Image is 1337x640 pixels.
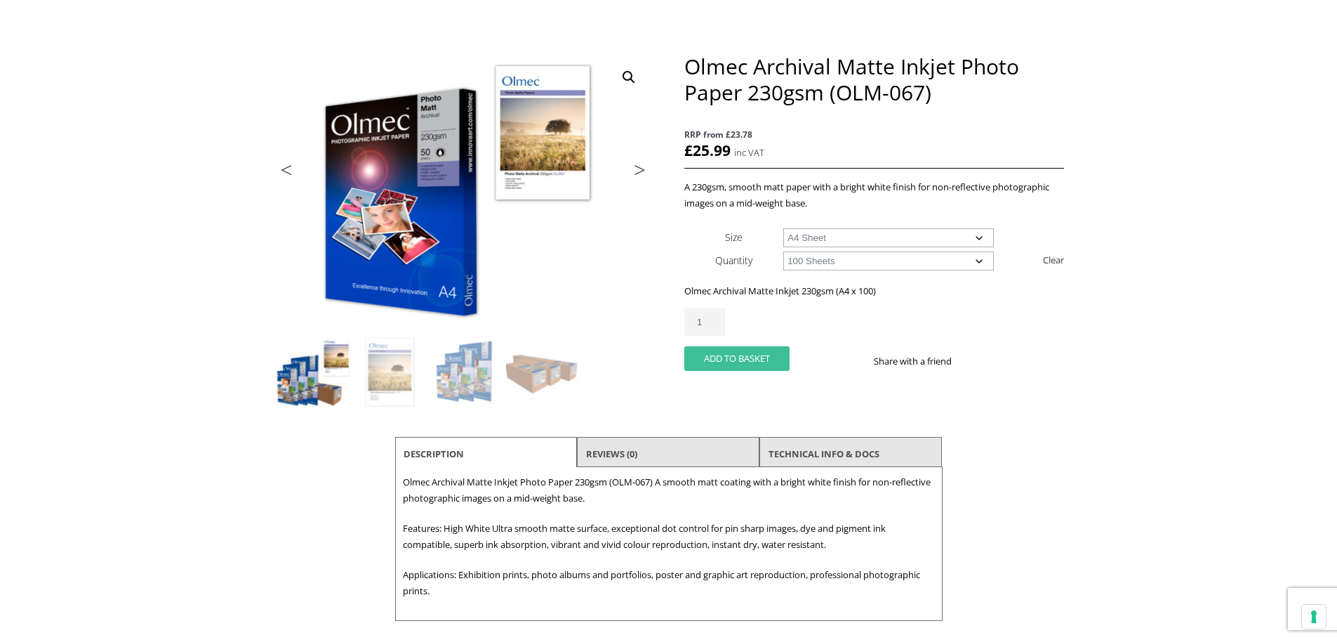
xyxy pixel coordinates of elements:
[403,521,935,553] p: Features: High White Ultra smooth matte surface, exceptional dot control for pin sharp images, dy...
[506,334,582,410] img: Olmec Archival Matte Inkjet Photo Paper 230gsm (OLM-067) - Image 4
[769,441,879,466] a: TECHNICAL INFO & DOCS
[874,353,969,370] p: Share with a friend
[274,334,350,410] img: Olmec Archival Matte Inkjet Photo Paper 230gsm (OLM-067)
[684,141,731,160] bdi: 25.99
[403,567,935,599] p: Applications: Exhibition prints, photo albums and portfolios, poster and graphic art reproduction...
[715,254,752,267] label: Quantity
[352,334,427,410] img: Olmec Archival Matte Inkjet Photo Paper 230gsm (OLM-067) - Image 2
[1302,605,1326,629] button: Your consent preferences for tracking technologies
[985,355,997,367] img: twitter sharing button
[404,441,464,466] a: Description
[684,126,1063,143] span: RRP from £23.78
[684,141,693,160] span: £
[616,65,641,90] a: View full-screen image gallery
[1043,249,1064,271] a: Clear options
[684,308,725,336] input: Product quantity
[684,53,1063,105] h1: Olmec Archival Matte Inkjet Photo Paper 230gsm (OLM-067)
[684,346,790,371] button: Add to basket
[725,230,743,244] label: Size
[403,474,935,507] p: Olmec Archival Matte Inkjet Photo Paper 230gsm (OLM-067) A smooth matt coating with a bright whit...
[684,179,1063,211] p: A 230gsm, smooth matt paper with a bright white finish for non-reflective photographic images on ...
[586,441,637,466] a: Reviews (0)
[1002,355,1013,367] img: email sharing button
[684,283,1063,299] p: Olmec Archival Matte Inkjet 230gsm (A4 x 100)
[969,355,980,367] img: facebook sharing button
[429,334,505,410] img: Olmec Archival Matte Inkjet Photo Paper 230gsm (OLM-067) - Image 3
